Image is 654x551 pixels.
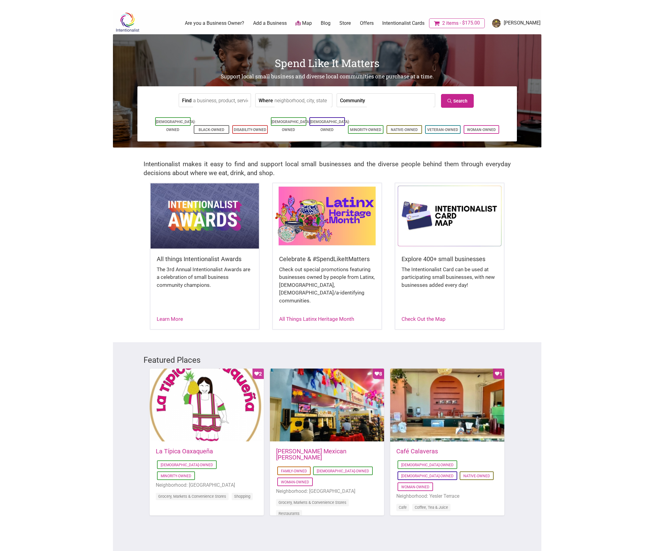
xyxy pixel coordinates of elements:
li: Neighborhood: Yesler Terrace [396,492,498,500]
div: The Intentionalist Card can be used at participating small businesses, with new businesses added ... [402,266,498,295]
span: 2 items [442,21,458,26]
img: Intentionalist Card Map [395,183,504,248]
span: $175.00 [458,21,480,25]
a: Native-Owned [391,128,418,132]
a: Learn More [157,316,183,322]
a: La Típica Oaxaqueña [156,448,213,455]
a: Offers [360,20,374,27]
a: Intentionalist Cards [382,20,424,27]
img: Latinx / Hispanic Heritage Month [273,183,381,248]
a: Woman-Owned [467,128,496,132]
a: Minority-Owned [350,128,381,132]
a: Minority-Owned [161,474,191,478]
li: Neighborhood: [GEOGRAPHIC_DATA] [156,481,258,489]
a: Grocery, Markets & Convenience Stores [278,500,346,505]
img: Intentionalist Awards [151,183,259,248]
h2: Support local small business and diverse local communities one purchase at a time. [113,73,541,81]
a: Restaurants [278,511,300,516]
a: Map [295,20,312,27]
h1: Spend Like It Matters [113,56,541,70]
label: Community [340,94,365,107]
a: Cafe [399,505,407,510]
a: Native-Owned [463,474,490,478]
input: a business, product, service [193,94,249,107]
i: Cart [434,20,441,26]
a: [DEMOGRAPHIC_DATA]-Owned [401,463,454,467]
h5: Celebrate & #SpendLikeItMatters [279,255,375,263]
a: Add a Business [253,20,287,27]
h3: Featured Places [144,354,511,365]
a: Woman-Owned [281,480,309,484]
a: [DEMOGRAPHIC_DATA]-Owned [401,474,454,478]
a: Family-Owned [281,469,307,473]
a: Store [339,20,351,27]
a: Coffee, Tea & Juice [415,505,448,510]
a: [DEMOGRAPHIC_DATA]-Owned [317,469,369,473]
label: Where [259,94,273,107]
img: Intentionalist [113,12,142,32]
h5: All things Intentionalist Awards [157,255,253,263]
a: Shopping [234,494,250,499]
a: Cart2 items$175.00 [429,18,485,28]
a: Search [441,94,474,108]
a: [DEMOGRAPHIC_DATA]-Owned [310,120,350,132]
a: [PERSON_NAME] [489,18,540,29]
a: Veteran-Owned [427,128,458,132]
h5: Explore 400+ small businesses [402,255,498,263]
a: Grocery, Markets & Convenience Stores [158,494,226,499]
label: Find [182,94,192,107]
a: Disability-Owned [234,128,266,132]
a: Are you a Business Owner? [185,20,244,27]
a: Blog [321,20,331,27]
a: [DEMOGRAPHIC_DATA]-Owned [156,120,196,132]
input: neighborhood, city, state [275,94,331,107]
div: The 3rd Annual Intentionalist Awards are a celebration of small business community champions. [157,266,253,295]
a: Woman-Owned [401,485,429,489]
a: Café Calaveras [396,448,438,455]
a: [DEMOGRAPHIC_DATA]-Owned [161,463,213,467]
h2: Intentionalist makes it easy to find and support local small businesses and the diverse people be... [144,160,511,178]
a: Black-Owned [199,128,224,132]
li: Neighborhood: [GEOGRAPHIC_DATA] [276,487,378,495]
a: Check Out the Map [402,316,446,322]
a: [DEMOGRAPHIC_DATA]-Owned [271,120,311,132]
div: Check out special promotions featuring businesses owned by people from Latinx, [DEMOGRAPHIC_DATA]... [279,266,375,311]
a: All Things Latinx Heritage Month [279,316,354,322]
a: [PERSON_NAME] Mexican [PERSON_NAME] [276,448,346,461]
